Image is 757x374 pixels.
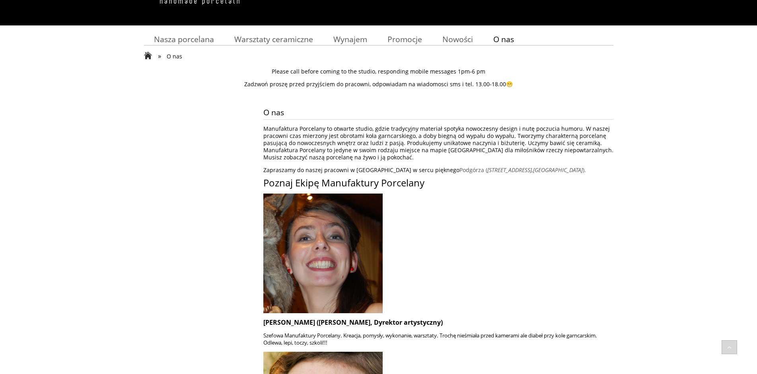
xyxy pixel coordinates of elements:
[144,31,224,47] a: Nasza porcelana
[487,166,533,174] em: [STREET_ADDRESS],
[144,81,613,88] p: Zadzwoń proszę przed przyjściem do pracowni, odpowiadam na wiadomosci sms i tel. 13.00-18.00😁
[263,332,597,346] span: Szefowa Manufaktury Porcelany. Kreacja, pomysły, wykonanie, warsztaty. Trochę nieśmiała przed kam...
[323,31,377,47] a: Wynajem
[483,31,524,47] a: O nas
[377,31,432,47] a: Promocje
[459,166,586,174] a: Podgórza ([STREET_ADDRESS],[GEOGRAPHIC_DATA]).
[154,34,214,45] span: Nasza porcelana
[333,34,367,45] span: Wynajem
[263,176,424,189] span: Poznaj Ekipę Manufaktury Porcelany
[144,68,613,75] p: Please call before coming to the studio, responding mobile messages 1pm-6 pm
[263,125,613,161] p: Manufaktura Porcelany to otwarte studio, gdzie tradycyjny materiał spotyka nowoczesny design i nu...
[263,318,443,327] span: [PERSON_NAME] ([PERSON_NAME], Dyrektor artystyczny)
[442,34,473,45] span: Nowości
[387,34,422,45] span: Promocje
[493,34,514,45] span: O nas
[158,51,161,60] span: »
[263,194,383,313] img: lila
[234,34,313,45] span: Warsztaty ceramiczne
[167,52,182,60] span: O nas
[432,31,483,47] a: Nowości
[533,166,583,174] em: [GEOGRAPHIC_DATA]
[263,167,613,174] p: Zapraszamy do naszej pracowni w [GEOGRAPHIC_DATA] w sercu pięknego
[224,31,323,47] a: Warsztaty ceramiczne
[263,105,613,119] span: O nas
